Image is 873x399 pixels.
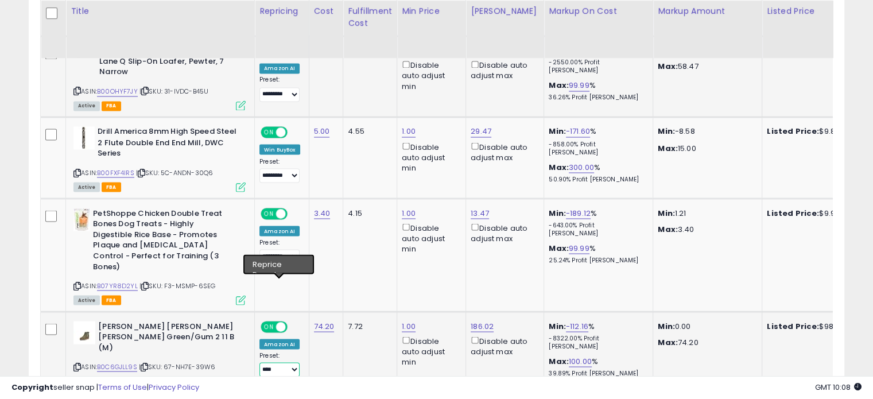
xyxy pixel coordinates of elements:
a: -112.16 [566,320,588,332]
span: ON [262,321,276,331]
b: [PERSON_NAME] Women's Ashland Lane Q Slip-On Loafer, Pewter, 7 Narrow [99,45,239,80]
b: PetShoppe Chicken Double Treat Bones Dog Treats - Highly Digestible Rice Base - Promotes Plaque a... [93,208,232,274]
strong: Min: [658,207,675,218]
div: Markup Amount [658,5,757,17]
div: $98.73 [767,321,862,331]
strong: Min: [658,126,675,137]
div: ASIN: [73,45,246,109]
b: Listed Price: [767,207,819,218]
b: Min: [549,320,566,331]
a: 13.47 [471,207,489,219]
div: 4.15 [348,208,388,218]
div: % [549,126,644,156]
b: Max: [549,161,569,172]
div: Preset: [259,157,300,183]
p: -858.00% Profit [PERSON_NAME] [549,140,644,156]
a: B00OHYF7JY [97,87,138,96]
p: 0.00 [658,321,753,331]
strong: Max: [658,223,678,234]
a: 3.40 [314,207,331,219]
span: All listings currently available for purchase on Amazon [73,182,100,192]
div: Disable auto adjust max [471,140,535,162]
div: 7.72 [348,321,388,331]
span: | SKU: 5C-ANDN-30Q6 [136,168,213,177]
div: Disable auto adjust min [402,334,457,367]
a: 99.99 [569,242,589,254]
a: 5.00 [314,126,330,137]
span: FBA [102,295,121,305]
span: | SKU: F3-MSMP-6SEG [139,281,215,290]
div: Listed Price [767,5,866,17]
div: % [549,243,644,264]
div: Title [71,5,250,17]
a: 1.00 [402,207,416,219]
div: Fulfillment Cost [348,5,392,29]
div: % [549,208,644,237]
p: -8.58 [658,126,753,137]
span: | SKU: 67-NH7E-39W6 [139,362,215,371]
div: Disable auto adjust min [402,140,457,173]
b: Listed Price: [767,126,819,137]
div: ASIN: [73,126,246,190]
a: 1.00 [402,126,416,137]
div: 4.55 [348,126,388,137]
div: Min Price [402,5,461,17]
div: Disable auto adjust max [471,334,535,357]
span: OFF [286,208,304,218]
div: Disable auto adjust min [402,59,457,92]
b: Min: [549,207,566,218]
span: OFF [286,127,304,137]
a: 186.02 [471,320,494,332]
th: The percentage added to the cost of goods (COGS) that forms the calculator for Min & Max prices. [544,1,653,58]
span: OFF [286,321,304,331]
div: Disable auto adjust max [471,59,535,81]
p: -643.00% Profit [PERSON_NAME] [549,221,644,237]
span: FBA [102,182,121,192]
strong: Copyright [11,382,53,393]
p: 3.40 [658,224,753,234]
img: 21nzKK1dfsL._SL40_.jpg [73,126,95,149]
p: 58.47 [658,61,753,72]
div: % [549,356,644,377]
div: [PERSON_NAME] [471,5,539,17]
div: Preset: [259,76,300,102]
a: 300.00 [569,161,594,173]
b: [PERSON_NAME] [PERSON_NAME] [PERSON_NAME] Green/Gum 2 11 B (M) [98,321,238,356]
div: Repricing [259,5,304,17]
div: Amazon AI [259,226,300,236]
strong: Max: [658,336,678,347]
div: Win BuyBox [259,144,300,154]
div: Preset: [259,351,300,377]
b: Max: [549,355,569,366]
a: 74.20 [314,320,335,332]
div: % [549,45,644,75]
p: 25.24% Profit [PERSON_NAME] [549,256,644,264]
span: All listings currently available for purchase on Amazon [73,101,100,111]
span: ON [262,127,276,137]
div: Amazon AI [259,63,300,73]
p: 15.00 [658,143,753,153]
b: Max: [549,80,569,91]
a: 100.00 [569,355,592,367]
b: Max: [549,242,569,253]
strong: Max: [658,61,678,72]
p: -8322.00% Profit [PERSON_NAME] [549,334,644,350]
a: 29.47 [471,126,491,137]
a: B00FXF4IRS [97,168,134,177]
div: % [549,162,644,183]
p: -2550.00% Profit [PERSON_NAME] [549,59,644,75]
div: Disable auto adjust min [402,221,457,254]
span: FBA [102,101,121,111]
p: 36.26% Profit [PERSON_NAME] [549,94,644,102]
div: % [549,80,644,102]
strong: Max: [658,142,678,153]
div: % [549,321,644,350]
div: ASIN: [73,208,246,304]
a: B07YR8D2YL [97,281,138,290]
b: Drill America 8mm High Speed Steel 2 Flute Double End End Mill, DWC Series [98,126,237,161]
a: -189.12 [566,207,591,219]
div: $9.86 [767,126,862,137]
a: 99.99 [569,80,589,91]
div: $9.99 [767,208,862,218]
p: 39.89% Profit [PERSON_NAME] [549,369,644,377]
